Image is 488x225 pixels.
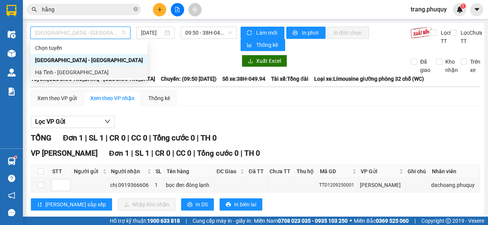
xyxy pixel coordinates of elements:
td: VP Ngọc Hồi [359,178,406,193]
span: Lọc VP Gửi [35,117,65,126]
strong: 0708 023 035 - 0935 103 250 [278,218,348,224]
div: TTD1209250001 [319,182,357,189]
span: notification [8,192,15,199]
span: aim [192,7,197,12]
span: | [85,133,87,142]
button: downloadXuất Excel [242,55,287,67]
span: printer [187,202,193,208]
th: Chưa TT [268,165,295,178]
input: Tìm tên, số ĐT hoặc mã đơn [42,5,132,14]
button: syncLàm mới [241,27,284,39]
img: icon-new-feature [456,6,463,13]
span: In DS [196,200,208,209]
span: sync [247,30,253,36]
span: Lọc Đã TT [438,29,457,45]
span: Lọc Chưa TT [457,29,483,45]
span: | [172,149,174,158]
span: VP Gửi [361,167,398,176]
button: In đơn chọn [327,27,369,39]
span: Đơn 1 [109,149,129,158]
th: Đã TT [247,165,267,178]
span: In biên lai [234,200,256,209]
span: Kho nhận [442,57,461,74]
div: Hà Tĩnh - [GEOGRAPHIC_DATA] [35,68,143,77]
span: Đã giao [417,57,433,74]
button: file-add [171,3,184,16]
span: | [106,133,108,142]
div: [PERSON_NAME] [360,181,404,189]
strong: 1900 633 818 [147,218,180,224]
span: printer [226,202,231,208]
div: bọc đen đông lạnh [166,181,213,189]
button: plus [153,3,166,16]
img: warehouse-icon [8,30,16,38]
img: warehouse-icon [8,157,16,165]
span: VP [PERSON_NAME] [31,149,98,158]
div: Hà Tĩnh - Hà Nội [30,66,148,78]
div: Chọn tuyến [30,42,148,54]
span: ⚪️ [350,219,352,222]
span: trang.phuquy [405,5,453,14]
div: dachoang.phuquy [431,181,478,189]
span: Trên xe [467,57,483,74]
span: TH 0 [201,133,217,142]
div: Xem theo VP nhận [90,94,135,102]
span: down [104,118,111,124]
button: aim [188,3,202,16]
span: CR 0 [155,149,170,158]
span: Số xe: 38H-049.94 [222,75,265,83]
span: Chuyến: (09:50 [DATE]) [161,75,217,83]
div: Xem theo VP gửi [37,94,77,102]
div: 1 [155,181,163,189]
span: copyright [446,218,451,223]
span: | [186,217,187,225]
span: | [127,133,129,142]
span: | [414,217,416,225]
button: printerIn DS [181,198,214,211]
span: TH 0 [244,149,260,158]
span: file-add [175,7,180,12]
img: warehouse-icon [8,69,16,77]
th: SL [154,165,165,178]
span: | [197,133,199,142]
span: SL 1 [89,133,104,142]
span: In phơi [302,29,319,37]
span: | [151,149,153,158]
span: Đơn 1 [63,133,83,142]
button: printerIn phơi [286,27,326,39]
span: Mã GD [320,167,351,176]
sup: 1 [14,156,17,158]
td: TTD1209250001 [318,178,359,193]
span: Hỗ trợ kỹ thuật: [110,217,180,225]
span: Người nhận [111,167,146,176]
th: Nhân viên [430,165,480,178]
div: Hà Nội - Hà Tĩnh [30,54,148,66]
span: CC 0 [131,133,147,142]
span: 1 [462,3,464,9]
span: printer [292,30,299,36]
input: 12/09/2025 [141,29,163,37]
span: Miền Bắc [354,217,409,225]
span: Loại xe: Limousine giường phòng 32 chỗ (WC) [314,75,424,83]
img: solution-icon [8,88,16,96]
span: Cung cấp máy in - giấy in: [193,217,252,225]
span: Tài xế: Tổng đài [271,75,308,83]
th: Thu hộ [295,165,318,178]
button: Lọc VP Gửi [31,116,115,128]
span: | [241,149,242,158]
span: ĐC Giao [217,167,239,176]
strong: 0369 525 060 [376,218,409,224]
sup: 1 [461,3,466,9]
span: | [131,149,133,158]
span: Thống kê [256,41,279,49]
span: Tổng cước 0 [197,149,239,158]
span: CC 0 [176,149,191,158]
span: search [32,7,37,12]
span: Người gửi [74,167,101,176]
div: Chọn tuyến [35,44,143,52]
div: Thống kê [148,94,170,102]
button: caret-down [470,3,483,16]
span: close-circle [133,7,138,11]
button: sort-ascending[PERSON_NAME] sắp xếp [31,198,112,211]
span: | [149,133,151,142]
